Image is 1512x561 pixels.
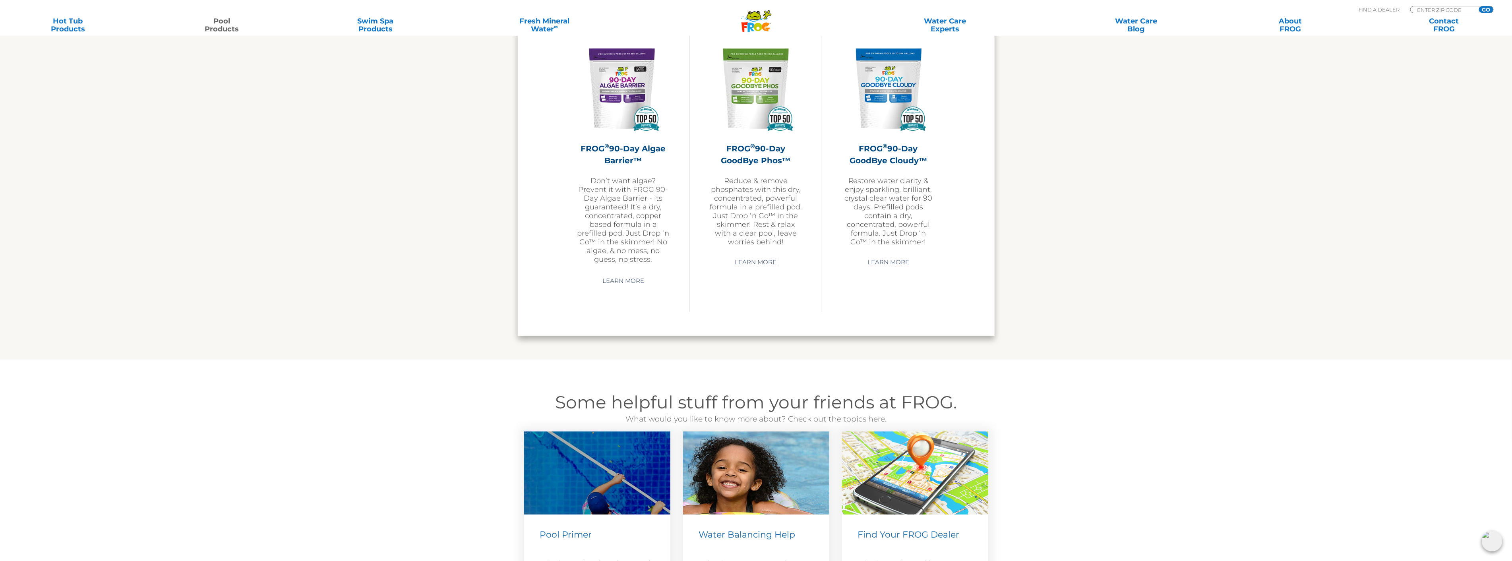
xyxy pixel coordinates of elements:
[1231,17,1350,33] a: AboutFROG
[842,143,935,166] h2: FROG 90-Day GoodBye Cloudy™
[8,17,128,33] a: Hot TubProducts
[518,413,995,425] p: What would you like to know more about? Check out the topics here.
[842,43,935,135] img: 90-DAY-GOODBYE-CLOUDY-30K-FRONTVIEW-FORM_PSN.webp
[577,43,670,264] a: FROG®90-Day Algae Barrier™Don’t want algae? Prevent it with FROG 90-Day Algae Barrier - its guara...
[577,43,670,135] img: 90-DAY-ALGAE-BARRIER-30K-FRONTVIEW-FORM_PSN.webp
[518,391,995,413] h2: Some helpful stuff from your friends at FROG.
[750,142,755,150] sup: ®
[577,176,670,264] p: Don’t want algae? Prevent it with FROG 90-Day Algae Barrier - its guaranteed! It’s a dry, concent...
[593,274,653,288] a: Learn More
[605,142,610,150] sup: ®
[710,143,802,166] h2: FROG 90-Day GoodBye Phos™
[540,529,592,540] span: Pool Primer
[1479,6,1493,13] input: GO
[524,431,670,515] img: hp-featured-image-1
[842,43,935,249] a: FROG®90-Day GoodBye Cloudy™Restore water clarity & enjoy sparkling, brilliant, crystal clear wate...
[1359,6,1400,13] p: Find A Dealer
[883,142,888,150] sup: ®
[699,529,796,540] span: Water Balancing Help
[710,43,802,249] a: FROG®90-Day GoodBye Phos™Reduce & remove phosphates with this dry, concentrated, powerful formula...
[1482,531,1502,551] img: openIcon
[316,17,436,33] a: Swim SpaProducts
[470,17,620,33] a: Fresh MineralWater∞
[848,17,1042,33] a: Water CareExperts
[577,143,670,166] h2: FROG 90-Day Algae Barrier™
[710,43,802,135] img: 90-DAY-GOODBYE-PHOS-30K-FRONTVIEW-FORM_PSN.webp
[1076,17,1196,33] a: Water CareBlog
[683,431,829,515] img: hp-featured-image-2
[162,17,281,33] a: PoolProducts
[842,431,988,515] img: Find a Dealer Image (546 x 310 px)
[858,529,960,540] span: Find Your FROG Dealer
[1384,17,1504,33] a: ContactFROG
[726,255,786,269] a: Learn More
[710,176,802,246] p: Reduce & remove phosphates with this dry, concentrated, powerful formula in a prefilled pod. Just...
[1417,6,1470,13] input: Zip Code Form
[842,176,935,246] p: Restore water clarity & enjoy sparkling, brilliant, crystal clear water for 90 days. Prefilled po...
[554,23,558,30] sup: ∞
[858,255,918,269] a: Learn More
